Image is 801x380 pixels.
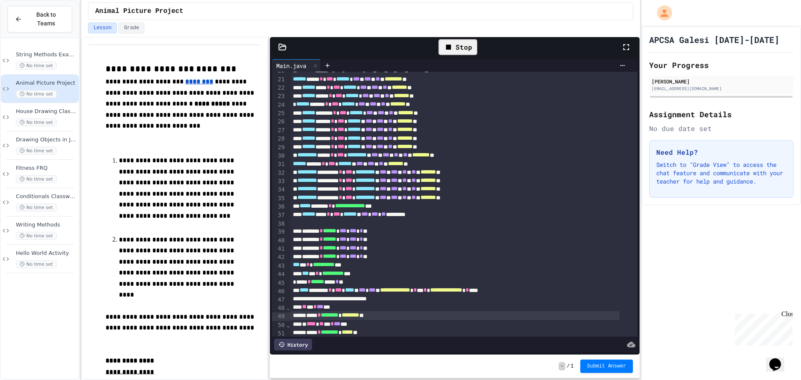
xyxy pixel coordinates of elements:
iframe: chat widget [732,310,793,346]
div: 26 [272,118,286,126]
span: Back to Teams [27,10,65,28]
button: Grade [118,23,144,33]
div: 36 [272,203,286,211]
span: Writing Methods [16,221,77,229]
span: String Methods Examples [16,51,77,58]
div: 44 [272,270,286,279]
button: Lesson [88,23,117,33]
button: Submit Answer [580,360,633,373]
div: 38 [272,220,286,228]
div: [PERSON_NAME] [652,78,791,85]
div: My Account [648,3,674,23]
span: 1 [571,363,574,370]
span: No time set [16,90,57,98]
span: No time set [16,260,57,268]
span: Animal Picture Project [16,80,77,87]
span: Fold line [286,322,290,328]
div: 40 [272,237,286,245]
div: 51 [272,330,286,338]
div: 29 [272,143,286,152]
div: 45 [272,279,286,287]
div: 43 [272,262,286,270]
div: Chat with us now!Close [3,3,58,53]
span: Fitness FRQ [16,165,77,172]
h1: APCSA Galesi [DATE]-[DATE] [649,34,779,45]
div: 35 [272,194,286,203]
div: 32 [272,169,286,177]
div: 33 [272,177,286,186]
span: Submit Answer [587,363,626,370]
div: 28 [272,135,286,143]
span: Hello World Activity [16,250,77,257]
div: History [274,339,312,350]
div: 37 [272,211,286,219]
span: Fold line [286,305,290,311]
span: Conditionals Classwork [16,193,77,200]
span: Drawing Objects in Java - HW Playposit Code [16,136,77,143]
iframe: chat widget [766,347,793,372]
span: - [559,362,565,370]
span: Animal Picture Project [95,6,183,16]
div: 41 [272,245,286,253]
div: 50 [272,321,286,330]
span: No time set [16,62,57,70]
h2: Assignment Details [649,108,793,120]
div: 23 [272,92,286,101]
span: No time set [16,232,57,240]
div: Main.java [272,61,310,70]
div: 24 [272,101,286,109]
div: Stop [438,39,477,55]
div: 39 [272,228,286,236]
div: Main.java [272,59,321,72]
span: / [567,363,570,370]
div: 34 [272,186,286,194]
h3: Need Help? [656,147,786,157]
span: No time set [16,175,57,183]
div: 47 [272,296,286,304]
div: 21 [272,75,286,84]
div: 42 [272,253,286,262]
span: House Drawing Classwork [16,108,77,115]
span: No time set [16,204,57,211]
button: Back to Teams [8,6,72,33]
div: 46 [272,287,286,296]
div: 31 [272,160,286,169]
div: 48 [272,304,286,312]
div: 27 [272,126,286,135]
div: 30 [272,152,286,160]
h2: Your Progress [649,59,793,71]
div: No due date set [649,123,793,133]
p: Switch to "Grade View" to access the chat feature and communicate with your teacher for help and ... [656,161,786,186]
div: 25 [272,109,286,118]
div: 22 [272,84,286,92]
div: [EMAIL_ADDRESS][DOMAIN_NAME] [652,86,791,92]
div: 49 [272,312,286,321]
span: No time set [16,118,57,126]
span: No time set [16,147,57,155]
